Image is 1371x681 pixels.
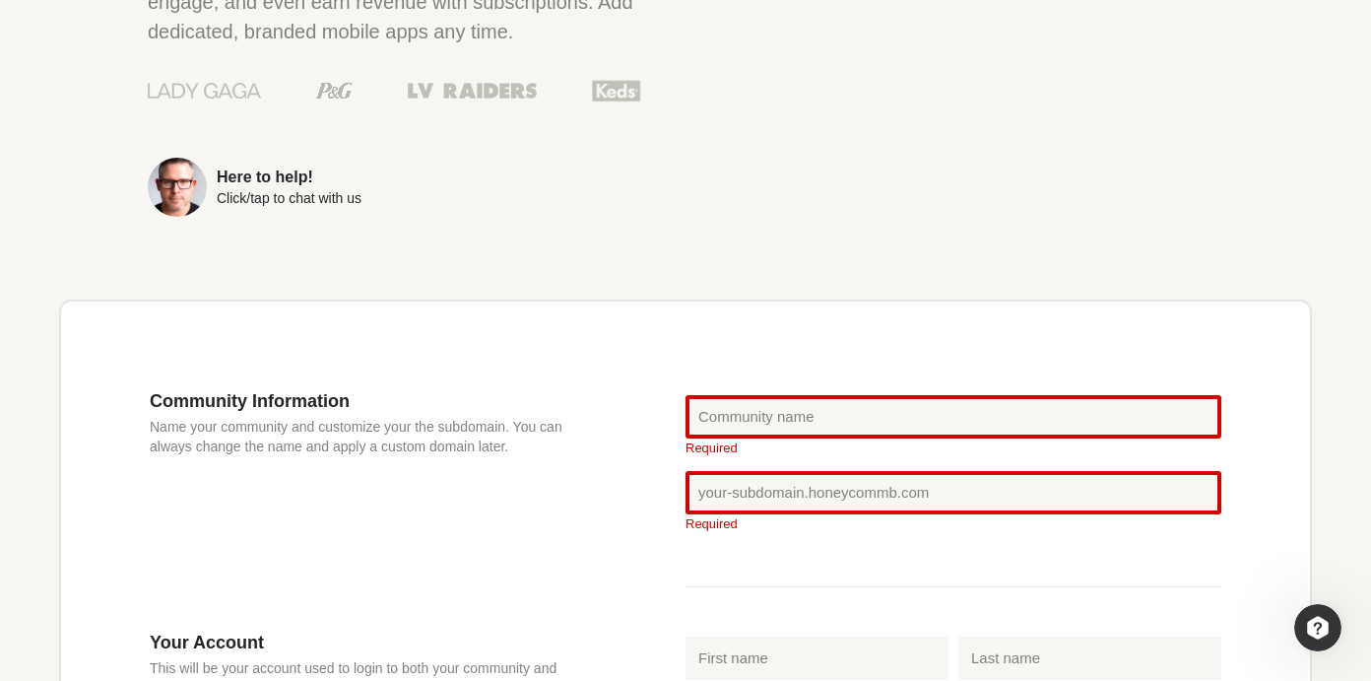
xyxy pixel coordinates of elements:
input: Community name [685,395,1221,439]
img: Las Vegas Raiders [408,83,537,99]
iframe: Intercom live chat [1294,604,1341,651]
input: your-subdomain.honeycommb.com [685,471,1221,514]
div: Here to help! [217,170,361,185]
div: Click/tap to chat with us [217,191,361,205]
a: Here to help!Click/tap to chat with us [148,158,641,217]
img: Lady Gaga [148,76,261,105]
span: Home [45,539,86,553]
h2: No messages [131,265,263,289]
input: First name [685,637,948,680]
p: Name your community and customize your the subdomain. You can always change the name and apply a ... [150,417,567,456]
h3: Your Account [150,632,567,653]
img: Keds [592,78,641,103]
div: Required [685,442,1221,454]
button: Send us a message [91,430,303,469]
button: Messages [131,490,262,569]
span: Help [312,539,344,553]
img: Sean [148,158,207,217]
div: Close [346,8,381,43]
h3: Community Information [150,390,567,412]
div: Required [685,517,1221,530]
span: Messages from the team will be shown here [45,308,350,328]
h1: Messages [146,9,252,42]
img: Procter & Gamble [316,83,353,99]
input: Last name [958,637,1221,680]
button: Help [263,490,394,569]
span: Messages [159,539,234,553]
